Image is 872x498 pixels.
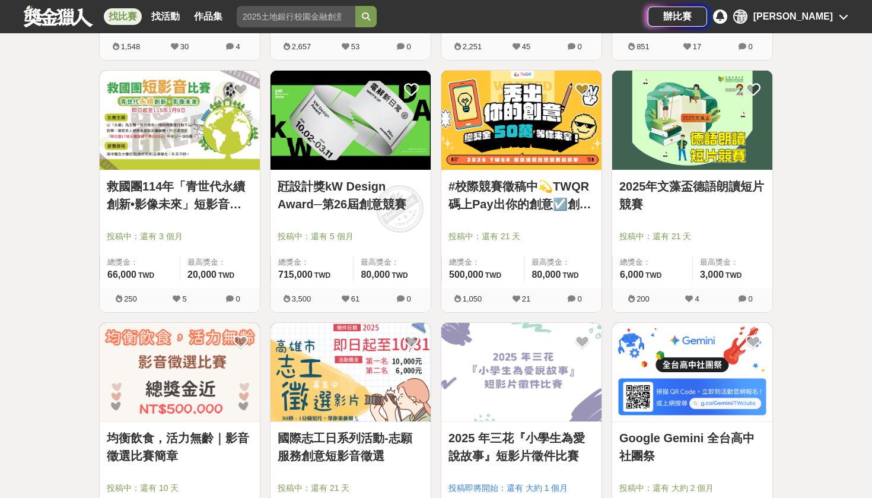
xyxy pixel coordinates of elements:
a: 找比賽 [104,8,142,25]
span: 最高獎金： [187,256,253,268]
a: 作品集 [189,8,227,25]
img: Cover Image [270,71,431,170]
span: 0 [235,294,240,303]
a: 均衡飲食，活力無齡｜影音徵選比賽簡章 [107,429,253,465]
span: 1,050 [463,294,482,303]
span: 投稿中：還有 21 天 [448,230,594,243]
img: Cover Image [100,323,260,422]
span: TWD [645,271,661,280]
span: 0 [406,294,410,303]
a: 救國團114年「青世代永續創新•影像未來」短影音比賽 [107,177,253,213]
span: 2,657 [292,42,311,51]
img: Cover Image [441,71,602,170]
span: 4 [695,294,699,303]
img: Cover Image [441,323,602,422]
span: 500,000 [449,269,483,280]
a: 2025 年三花『小學生為愛說故事』短影片徵件比賽 [448,429,594,465]
span: 最高獎金： [361,256,424,268]
span: 4 [235,42,240,51]
span: TWD [562,271,578,280]
span: 3,500 [292,294,311,303]
span: 總獎金： [449,256,517,268]
span: TWD [138,271,154,280]
span: 2,251 [463,42,482,51]
a: 2025年文藻盃德語朗讀短片競賽 [619,177,765,213]
span: 5 [182,294,186,303]
span: 1,548 [121,42,141,51]
span: 53 [351,42,359,51]
span: 總獎金： [620,256,685,268]
span: 30 [180,42,189,51]
a: #校際競賽徵稿中💫TWQR碼上Pay出你的創意☑️創意特Pay員徵召令🔥短影音、梗圖大賽開跑啦🤩 [448,177,594,213]
span: 投稿中：還有 10 天 [107,482,253,494]
div: [PERSON_NAME] [753,9,833,24]
span: 21 [522,294,530,303]
a: Google Gemini 全台高中社團祭 [619,429,765,465]
a: 瓩設計獎kW Design Award─第26屆創意競賽 [278,177,424,213]
span: 80,000 [532,269,561,280]
span: TWD [485,271,501,280]
img: Cover Image [100,71,260,170]
span: 0 [577,294,581,303]
span: TWD [392,271,408,280]
span: 200 [637,294,650,303]
span: 總獎金： [278,256,346,268]
span: 0 [748,42,752,51]
img: Cover Image [612,71,772,170]
a: 國際志工日系列活動-志願服務創意短影音徵選 [278,429,424,465]
img: Cover Image [612,323,772,422]
span: 715,000 [278,269,313,280]
span: 0 [577,42,581,51]
span: TWD [218,271,234,280]
span: 66,000 [107,269,136,280]
span: 0 [748,294,752,303]
span: 20,000 [187,269,217,280]
span: 最高獎金： [532,256,594,268]
span: 45 [522,42,530,51]
span: 投稿中：還有 21 天 [619,230,765,243]
span: 80,000 [361,269,390,280]
span: 投稿即將開始：還有 大約 1 個月 [448,482,594,494]
span: 投稿中：還有 21 天 [278,482,424,494]
a: 找活動 [147,8,184,25]
span: 最高獎金： [700,256,765,268]
span: TWD [725,271,741,280]
input: 2025土地銀行校園金融創意挑戰賽：從你出發 開啟智慧金融新頁 [237,6,355,27]
span: 總獎金： [107,256,173,268]
span: 投稿中：還有 大約 2 個月 [619,482,765,494]
span: 3,000 [700,269,724,280]
span: 250 [124,294,137,303]
span: 投稿中：還有 3 個月 [107,230,253,243]
span: 61 [351,294,359,303]
a: 辦比賽 [648,7,707,27]
span: 851 [637,42,650,51]
span: TWD [314,271,330,280]
div: 黃 [733,9,747,24]
span: 投稿中：還有 5 個月 [278,230,424,243]
span: 17 [693,42,701,51]
img: Cover Image [270,323,431,422]
span: 6,000 [620,269,644,280]
span: 0 [406,42,410,51]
